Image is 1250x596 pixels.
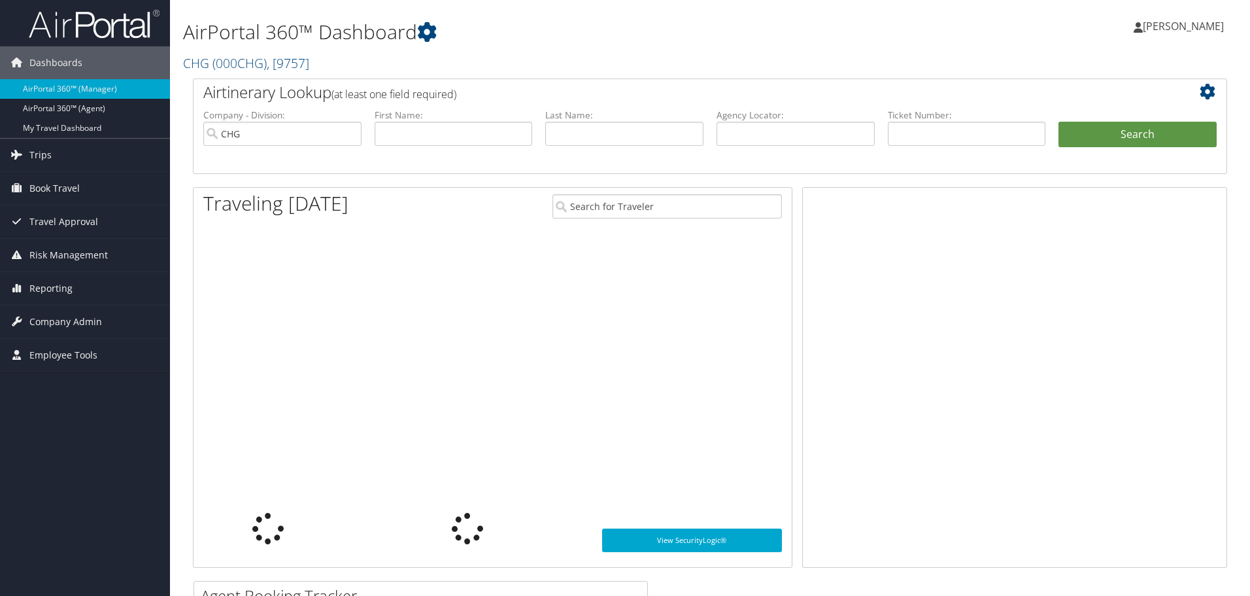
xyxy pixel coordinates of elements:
span: Book Travel [29,172,80,205]
span: [PERSON_NAME] [1143,19,1224,33]
span: (at least one field required) [331,87,456,101]
a: View SecurityLogic® [602,529,782,552]
span: Travel Approval [29,205,98,238]
h1: Traveling [DATE] [203,190,348,217]
input: Search for Traveler [552,194,782,219]
span: Trips [29,139,52,171]
span: Risk Management [29,239,108,272]
a: CHG [183,54,309,72]
h1: AirPortal 360™ Dashboard [183,18,886,46]
span: Reporting [29,272,73,305]
label: Last Name: [545,109,703,122]
label: Company - Division: [203,109,362,122]
span: , [ 9757 ] [267,54,309,72]
h2: Airtinerary Lookup [203,81,1130,103]
button: Search [1058,122,1217,148]
label: First Name: [375,109,533,122]
span: Company Admin [29,306,102,338]
span: ( 000CHG ) [212,54,267,72]
span: Dashboards [29,46,82,79]
label: Ticket Number: [888,109,1046,122]
img: airportal-logo.png [29,9,160,39]
label: Agency Locator: [717,109,875,122]
span: Employee Tools [29,339,97,372]
a: [PERSON_NAME] [1134,7,1237,46]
